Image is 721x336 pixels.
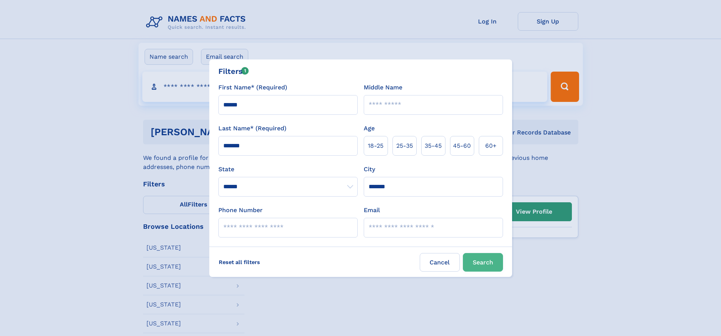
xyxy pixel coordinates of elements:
label: Reset all filters [214,253,265,271]
span: 45‑60 [453,141,471,150]
label: City [364,165,375,174]
label: Age [364,124,375,133]
label: Last Name* (Required) [218,124,287,133]
label: State [218,165,358,174]
span: 25‑35 [396,141,413,150]
div: Filters [218,66,249,77]
span: 60+ [485,141,497,150]
label: Cancel [420,253,460,272]
button: Search [463,253,503,272]
label: Email [364,206,380,215]
span: 35‑45 [425,141,442,150]
label: Phone Number [218,206,263,215]
label: First Name* (Required) [218,83,287,92]
span: 18‑25 [368,141,383,150]
label: Middle Name [364,83,402,92]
